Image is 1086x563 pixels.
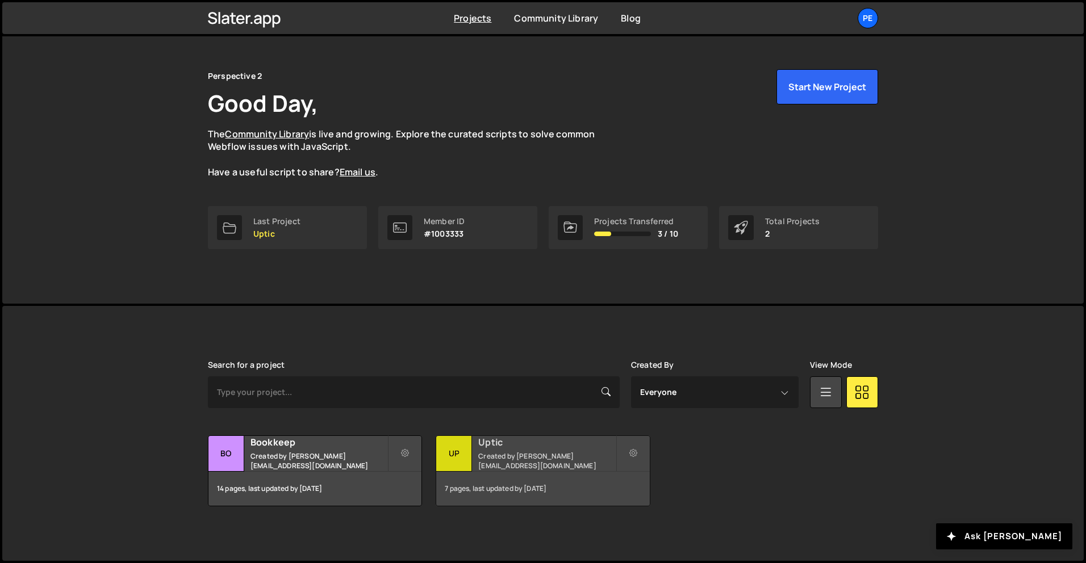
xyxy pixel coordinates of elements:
div: Last Project [253,217,300,226]
div: 7 pages, last updated by [DATE] [436,472,649,506]
a: Community Library [514,12,598,24]
p: The is live and growing. Explore the curated scripts to solve common Webflow issues with JavaScri... [208,128,617,179]
div: 14 pages, last updated by [DATE] [208,472,421,506]
a: Pe [858,8,878,28]
h2: Bookkeep [250,436,387,448]
a: Projects [454,12,491,24]
a: Blog [621,12,641,24]
p: #1003333 [424,229,465,238]
label: View Mode [810,360,852,369]
a: Last Project Uptic [208,206,367,249]
label: Search for a project [208,360,285,369]
p: 2 [765,229,820,238]
small: Created by [PERSON_NAME][EMAIL_ADDRESS][DOMAIN_NAME] [478,451,615,470]
a: Up Uptic Created by [PERSON_NAME][EMAIL_ADDRESS][DOMAIN_NAME] 7 pages, last updated by [DATE] [436,435,650,506]
label: Created By [631,360,674,369]
div: Perspective 2 [208,69,262,83]
span: 3 / 10 [658,229,678,238]
div: Up [436,436,472,472]
button: Start New Project [776,69,878,104]
div: Total Projects [765,217,820,226]
h2: Uptic [478,436,615,448]
button: Ask [PERSON_NAME] [936,523,1072,549]
input: Type your project... [208,376,620,408]
small: Created by [PERSON_NAME][EMAIL_ADDRESS][DOMAIN_NAME] [250,451,387,470]
a: Community Library [225,128,309,140]
a: Email us [340,166,375,178]
div: Member ID [424,217,465,226]
a: Bo Bookkeep Created by [PERSON_NAME][EMAIL_ADDRESS][DOMAIN_NAME] 14 pages, last updated by [DATE] [208,435,422,506]
h1: Good Day, [208,87,318,119]
div: Bo [208,436,244,472]
p: Uptic [253,229,300,238]
div: Projects Transferred [594,217,678,226]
